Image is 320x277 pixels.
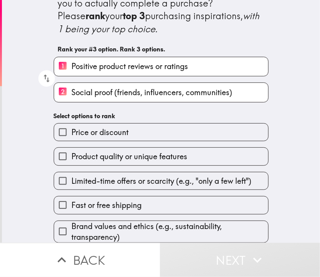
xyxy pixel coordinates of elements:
[71,127,129,138] span: Price or discount
[86,10,106,21] b: rank
[54,172,268,190] button: Limited-time offers or scarcity (e.g., "only a few left")
[54,112,269,120] h6: Select options to rank
[54,196,268,214] button: Fast or free shipping
[160,243,320,277] button: Next
[54,83,268,102] button: 2Social proof (friends, influencers, communities)
[58,10,262,35] i: with 1 being your top choice.
[71,176,251,186] span: Limited-time offers or scarcity (e.g., "only a few left")
[71,200,142,211] span: Fast or free shipping
[54,57,268,76] button: 1Positive product reviews or ratings
[54,221,268,242] button: Brand values and ethics (e.g., sustainability, transparency)
[123,10,145,21] b: top 3
[58,45,264,53] h6: Rank your #3 option. Rank 3 options.
[71,221,268,242] span: Brand values and ethics (e.g., sustainability, transparency)
[54,124,268,141] button: Price or discount
[71,61,188,72] span: Positive product reviews or ratings
[71,87,232,98] span: Social proof (friends, influencers, communities)
[71,151,187,162] span: Product quality or unique features
[54,148,268,165] button: Product quality or unique features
